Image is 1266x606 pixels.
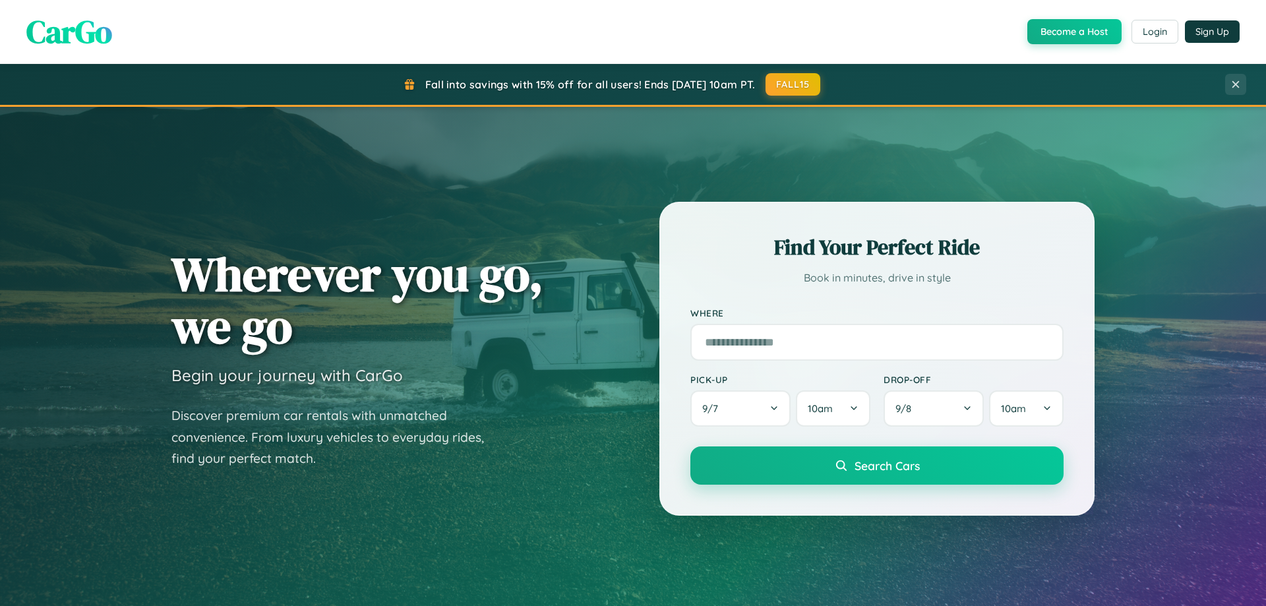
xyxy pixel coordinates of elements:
[895,402,918,415] span: 9 / 8
[808,402,833,415] span: 10am
[690,233,1064,262] h2: Find Your Perfect Ride
[766,73,821,96] button: FALL15
[1131,20,1178,44] button: Login
[171,405,501,470] p: Discover premium car rentals with unmatched convenience. From luxury vehicles to everyday rides, ...
[796,390,870,427] button: 10am
[690,307,1064,318] label: Where
[989,390,1064,427] button: 10am
[1185,20,1240,43] button: Sign Up
[1027,19,1122,44] button: Become a Host
[690,268,1064,288] p: Book in minutes, drive in style
[702,402,725,415] span: 9 / 7
[884,374,1064,385] label: Drop-off
[1001,402,1026,415] span: 10am
[690,446,1064,485] button: Search Cars
[855,458,920,473] span: Search Cars
[690,390,791,427] button: 9/7
[171,365,403,385] h3: Begin your journey with CarGo
[171,248,543,352] h1: Wherever you go, we go
[425,78,756,91] span: Fall into savings with 15% off for all users! Ends [DATE] 10am PT.
[884,390,984,427] button: 9/8
[26,10,112,53] span: CarGo
[690,374,870,385] label: Pick-up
